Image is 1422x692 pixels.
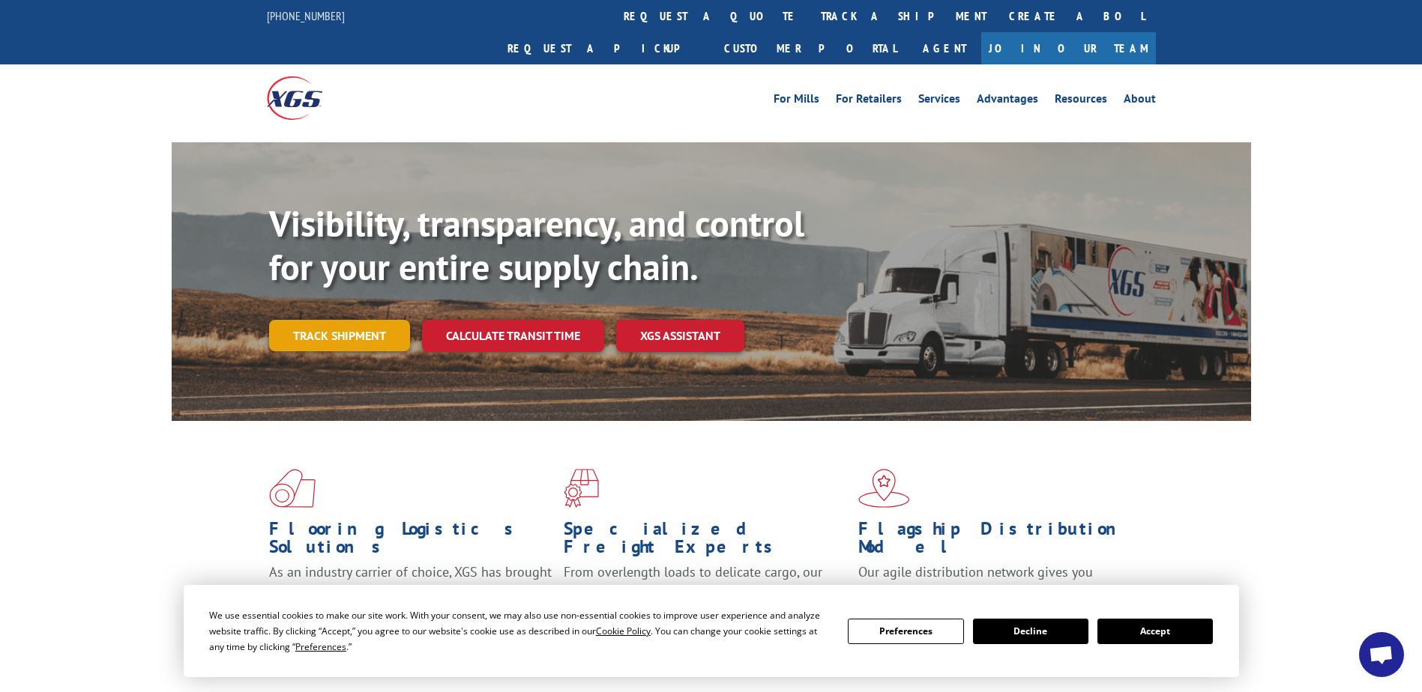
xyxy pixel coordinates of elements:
a: Calculate transit time [422,320,604,352]
button: Accept [1097,619,1213,644]
button: Decline [973,619,1088,644]
a: For Retailers [836,93,902,109]
div: Open chat [1359,632,1404,677]
a: Resources [1055,93,1107,109]
div: Cookie Consent Prompt [184,585,1239,677]
img: xgs-icon-flagship-distribution-model-red [858,469,910,508]
span: Our agile distribution network gives you nationwide inventory management on demand. [858,563,1134,598]
span: As an industry carrier of choice, XGS has brought innovation and dedication to flooring logistics... [269,563,552,616]
b: Visibility, transparency, and control for your entire supply chain. [269,200,804,290]
a: XGS ASSISTANT [616,320,744,352]
a: Track shipment [269,320,410,351]
a: About [1124,93,1156,109]
a: For Mills [774,93,819,109]
h1: Flagship Distribution Model [858,520,1142,563]
a: Request a pickup [496,32,713,64]
a: Services [918,93,960,109]
a: Advantages [977,93,1038,109]
h1: Flooring Logistics Solutions [269,520,552,563]
a: Agent [908,32,981,64]
h1: Specialized Freight Experts [564,520,847,563]
img: xgs-icon-focused-on-flooring-red [564,469,599,508]
span: Cookie Policy [596,625,651,637]
p: From overlength loads to delicate cargo, our experienced staff knows the best way to move your fr... [564,563,847,630]
div: We use essential cookies to make our site work. With your consent, we may also use non-essential ... [209,607,830,655]
button: Preferences [848,619,963,644]
img: xgs-icon-total-supply-chain-intelligence-red [269,469,316,508]
a: [PHONE_NUMBER] [267,8,345,23]
a: Customer Portal [713,32,908,64]
a: Join Our Team [981,32,1156,64]
span: Preferences [295,640,346,653]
